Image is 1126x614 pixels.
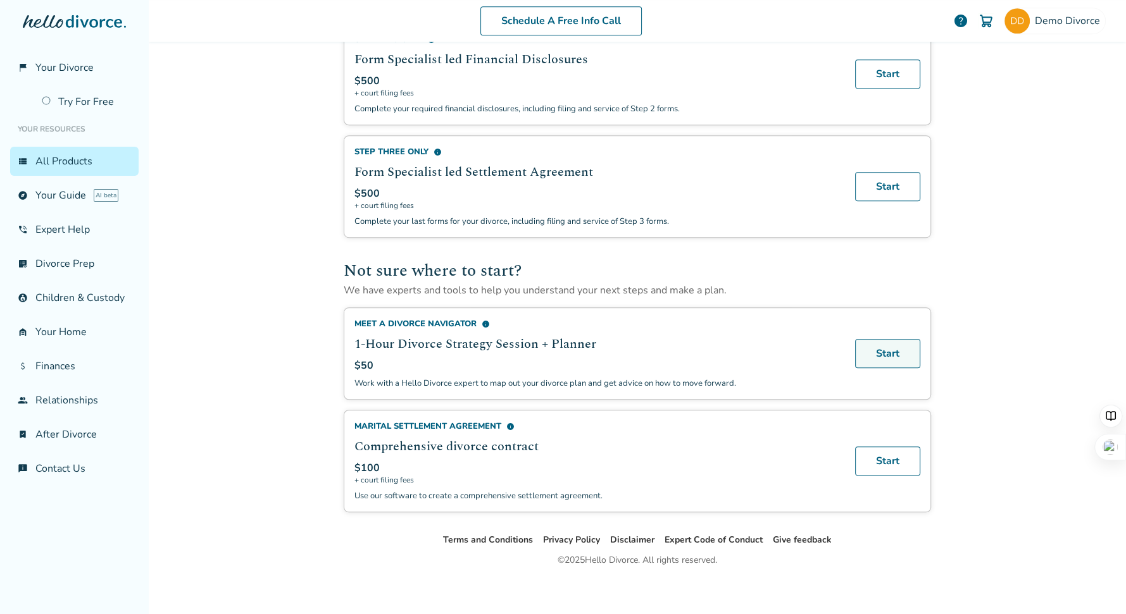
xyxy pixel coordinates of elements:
[354,216,840,227] p: Complete your last forms for your divorce, including filing and service of Step 3 forms.
[354,88,840,98] span: + court filing fees
[354,187,380,200] span: $500
[354,335,840,353] h2: 1-Hour Divorce Strategy Session + Planner
[18,224,28,235] span: phone_in_talk
[354,421,840,432] div: Marital Settlement Agreement
[773,532,832,548] li: Give feedback
[18,293,28,303] span: account_child
[18,429,28,439] span: bookmark_check
[10,283,139,312] a: account_childChildren & Custody
[10,352,139,381] a: attach_moneyFinances
[855,59,920,89] a: Start
[354,318,840,329] div: Meet a Divorce Navigator
[558,553,717,568] div: © 2025 Hello Divorce. All rights reserved.
[354,475,840,485] span: + court filing fees
[18,327,28,337] span: garage_home
[354,490,840,501] p: Use our software to create a comprehensive settlement agreement.
[18,190,28,200] span: explore
[354,378,840,389] p: Work with a Hello Divorce expert to map out your divorce plan and get advice on how to move forward.
[354,437,840,456] h2: Comprehensive divorce contract
[543,534,600,546] a: Privacy Policy
[855,446,920,476] a: Start
[354,200,840,211] span: + court filing fees
[979,13,994,28] img: Cart
[354,103,840,114] p: Complete your required financial disclosures, including filing and service of Step 2 forms.
[1035,14,1105,28] span: Demo Divorce
[480,6,642,35] a: Schedule A Free Info Call
[10,181,139,210] a: exploreYour GuideAI beta
[18,63,28,73] span: flag_2
[344,258,931,283] h2: Not sure where to start?
[10,386,139,415] a: groupRelationships
[855,172,920,201] a: Start
[855,339,920,368] a: Start
[1004,8,1030,34] img: Demo Divorce
[35,61,94,75] span: Your Divorce
[10,249,139,278] a: list_alt_checkDivorce Prep
[443,534,533,546] a: Terms and Conditions
[354,163,840,181] h2: Form Specialist led Settlement Agreement
[18,464,28,474] span: chat_info
[354,50,840,69] h2: Form Specialist led Financial Disclosures
[10,53,139,82] a: flag_2Your Divorce
[344,283,931,297] p: We have experts and tools to help you understand your next steps and make a plan.
[18,156,28,166] span: view_list
[1063,553,1126,614] iframe: Chat Widget
[354,461,380,475] span: $100
[18,395,28,405] span: group
[953,13,968,28] a: help
[354,74,380,88] span: $500
[10,317,139,347] a: garage_homeYour Home
[434,148,442,156] span: info
[354,359,373,372] span: $50
[10,116,139,142] li: Your Resources
[94,189,118,202] span: AI beta
[665,534,763,546] a: Expert Code of Conduct
[354,146,840,157] div: Step Three Only
[18,259,28,269] span: list_alt_check
[10,215,139,244] a: phone_in_talkExpert Help
[10,420,139,449] a: bookmark_checkAfter Divorce
[10,147,139,176] a: view_listAll Products
[34,87,139,116] a: Try For Free
[610,532,654,548] li: Disclaimer
[18,361,28,371] span: attach_money
[482,320,490,328] span: info
[506,422,515,431] span: info
[10,454,139,483] a: chat_infoContact Us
